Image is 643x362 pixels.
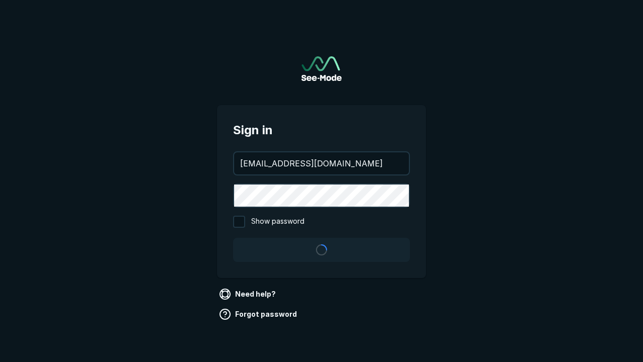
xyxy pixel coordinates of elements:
span: Show password [251,216,304,228]
span: Sign in [233,121,410,139]
a: Forgot password [217,306,301,322]
input: your@email.com [234,152,409,174]
a: Go to sign in [301,56,342,81]
img: See-Mode Logo [301,56,342,81]
a: Need help? [217,286,280,302]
